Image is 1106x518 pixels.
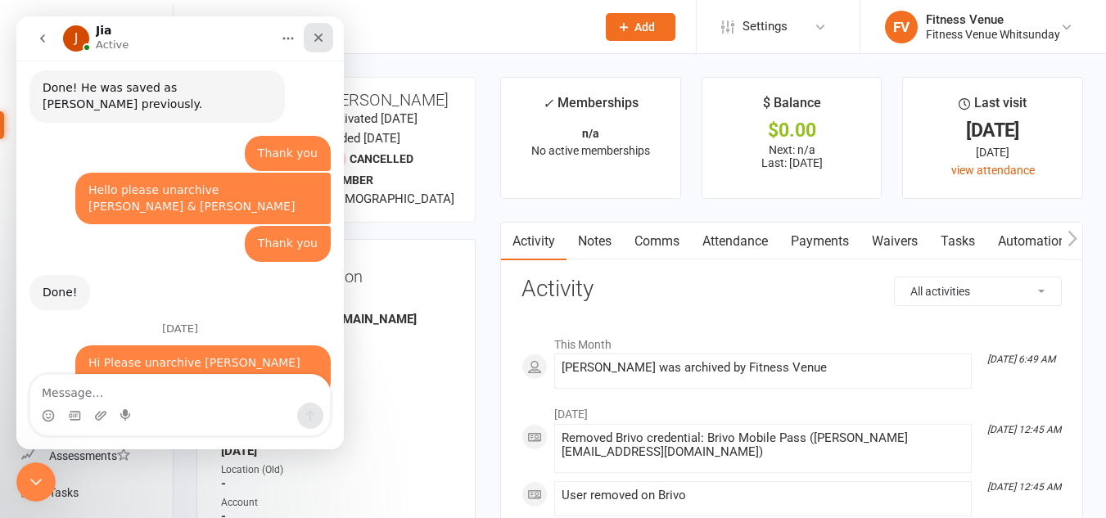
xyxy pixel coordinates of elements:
div: Hi Please unarchive [PERSON_NAME] Thank you [59,329,314,381]
div: Account [221,495,454,511]
a: Automations [986,223,1084,260]
div: Thank you [242,129,301,146]
a: Tasks [929,223,986,260]
div: Thank you [228,209,314,245]
div: Done! He was saved as [PERSON_NAME] previously. [13,54,269,106]
li: This Month [521,327,1062,354]
div: Done! [26,268,61,285]
span: Cancelled member [326,152,413,187]
button: Send a message… [281,386,307,412]
div: Done! He was saved as [PERSON_NAME] previously. [26,64,255,96]
div: Fitness Venue [926,12,1060,27]
h3: Activity [521,277,1062,302]
div: [DATE] [13,307,314,329]
strong: - [221,476,454,491]
div: Thank you [242,219,301,236]
div: Close [287,7,317,36]
button: Home [256,7,287,38]
button: Add [606,13,675,41]
i: [DATE] 12:45 AM [987,481,1061,493]
div: Location (Old) [221,462,454,478]
a: Tasks [21,475,173,511]
p: Active [79,20,112,37]
div: Memberships [543,92,639,123]
div: Fitness says… [13,329,314,394]
div: Done! [13,259,74,295]
a: Notes [567,223,623,260]
time: Activated [DATE] [326,111,418,126]
a: Activity [501,223,567,260]
div: Hello please unarchive [PERSON_NAME] & [PERSON_NAME] [72,166,301,198]
a: Payments [779,223,860,260]
strong: [DATE] [221,444,454,458]
div: Tasks [49,486,79,499]
iframe: Intercom live chat [16,462,56,502]
div: Fitness Venue Whitsunday [926,27,1060,42]
div: $0.00 [717,122,867,139]
a: Assessments [21,438,173,475]
div: Fitness says… [13,119,314,157]
input: Search... [215,16,585,38]
div: Hi Please unarchive [PERSON_NAME] Thank you [72,339,301,371]
button: Upload attachment [78,393,91,406]
span: Add [634,20,655,34]
div: Last visit [959,92,1027,122]
a: Waivers [860,223,929,260]
div: [PERSON_NAME] was archived by Fitness Venue [562,361,964,375]
li: [DATE] [521,397,1062,423]
span: [DEMOGRAPHIC_DATA] [326,191,454,206]
div: Removed Brivo credential: Brivo Mobile Pass ([PERSON_NAME][EMAIL_ADDRESS][DOMAIN_NAME]) [562,431,964,459]
div: Fitness says… [13,209,314,259]
span: Settings [743,8,788,45]
a: view attendance [951,164,1035,177]
i: [DATE] 12:45 AM [987,424,1061,435]
button: Start recording [104,393,117,406]
div: Hello please unarchive [PERSON_NAME] & [PERSON_NAME] [59,156,314,208]
span: No active memberships [531,144,650,157]
time: Added [DATE] [326,131,400,146]
div: [DATE] [918,143,1068,161]
i: ✓ [543,96,553,111]
div: Jia says… [13,259,314,308]
div: FV [885,11,918,43]
a: Attendance [691,223,779,260]
div: Fitness says… [13,156,314,209]
iframe: Intercom live chat [16,16,344,449]
div: Jia says… [13,54,314,119]
div: [DATE] [918,122,1068,139]
div: $ Balance [763,92,821,122]
i: [DATE] 6:49 AM [987,354,1055,365]
p: Next: n/a Last: [DATE] [717,143,867,169]
button: Emoji picker [25,393,38,406]
a: Comms [623,223,691,260]
strong: n/a [582,127,599,140]
button: Gif picker [52,393,65,406]
div: Thank you [228,119,314,155]
div: User removed on Brivo [562,489,964,502]
textarea: Message… [14,358,314,386]
div: Assessments [49,449,130,462]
